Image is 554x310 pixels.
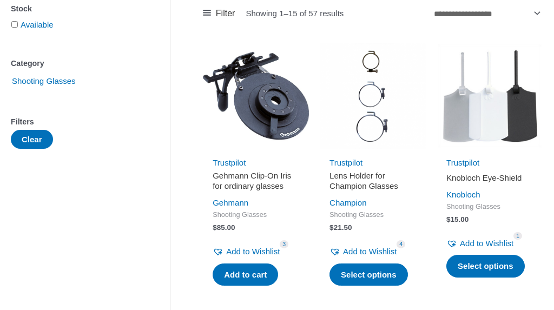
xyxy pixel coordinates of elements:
[280,240,288,248] span: 3
[513,232,522,240] span: 1
[460,239,513,248] span: Add to Wishlist
[11,76,77,85] a: Shooting Glasses
[329,198,366,207] a: Champion
[446,215,451,223] span: $
[430,5,543,23] select: Shop order
[11,21,18,28] input: Available
[343,247,397,256] span: Add to Wishlist
[329,263,408,286] a: Select options for “Lens Holder for Champion Glasses”
[213,198,248,207] a: Gehmann
[246,9,344,17] p: Showing 1–15 of 57 results
[329,158,362,167] a: Trustpilot
[446,202,533,212] span: Shooting Glasses
[11,130,53,149] button: Clear
[226,247,280,256] span: Add to Wishlist
[213,244,280,259] a: Add to Wishlist
[216,5,235,22] span: Filter
[213,223,217,232] span: $
[203,43,309,149] img: Gehmann Clip-On Iris
[203,5,235,22] a: Filter
[11,114,137,130] div: Filters
[329,223,352,232] bdi: 21.50
[320,43,426,149] img: Lens Holder for Champion Glasses
[446,236,513,251] a: Add to Wishlist
[397,240,405,248] span: 4
[329,244,397,259] a: Add to Wishlist
[329,223,334,232] span: $
[446,190,480,199] a: Knobloch
[11,72,77,90] span: Shooting Glasses
[329,170,416,192] h2: Lens Holder for Champion Glasses
[446,158,479,167] a: Trustpilot
[11,56,137,71] div: Category
[437,43,543,149] img: Knobloch Eye-Shield
[213,210,299,220] span: Shooting Glasses
[213,158,246,167] a: Trustpilot
[21,20,54,29] a: Available
[213,223,235,232] bdi: 85.00
[446,173,533,183] h2: Knobloch Eye-Shield
[446,215,469,223] bdi: 15.00
[213,263,278,286] a: Add to cart: “Gehmann Clip-On Iris for ordinary glasses”
[446,255,525,278] a: Select options for “Knobloch Eye-Shield”
[329,170,416,196] a: Lens Holder for Champion Glasses
[11,1,137,17] div: Stock
[213,170,299,192] h2: Gehmann Clip-On Iris for ordinary glasses
[446,173,533,187] a: Knobloch Eye-Shield
[329,210,416,220] span: Shooting Glasses
[213,170,299,196] a: Gehmann Clip-On Iris for ordinary glasses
